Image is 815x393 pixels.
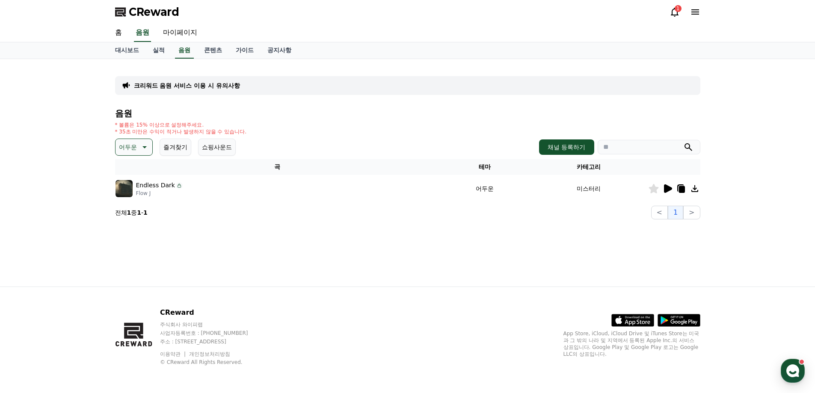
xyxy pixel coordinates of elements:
p: 전체 중 - [115,208,148,217]
button: 1 [668,206,683,219]
p: © CReward All Rights Reserved. [160,359,264,366]
a: CReward [115,5,179,19]
a: 개인정보처리방침 [189,351,230,357]
span: CReward [129,5,179,19]
div: 1 [675,5,682,12]
th: 테마 [440,159,530,175]
a: 대시보드 [108,42,146,59]
p: 어두운 [119,141,137,153]
p: 주소 : [STREET_ADDRESS] [160,338,264,345]
p: App Store, iCloud, iCloud Drive 및 iTunes Store는 미국과 그 밖의 나라 및 지역에서 등록된 Apple Inc.의 서비스 상표입니다. Goo... [563,330,700,358]
a: 홈 [108,24,129,42]
button: < [651,206,668,219]
p: CReward [160,307,264,318]
a: 이용약관 [160,351,187,357]
td: 미스터리 [530,175,648,202]
a: 크리워드 음원 서비스 이용 시 유의사항 [134,81,240,90]
td: 어두운 [440,175,530,202]
a: 음원 [175,42,194,59]
p: 주식회사 와이피랩 [160,321,264,328]
th: 곡 [115,159,440,175]
button: > [683,206,700,219]
button: 어두운 [115,139,153,156]
p: * 35초 미만은 수익이 적거나 발생하지 않을 수 있습니다. [115,128,247,135]
strong: 1 [137,209,141,216]
p: * 볼륨은 15% 이상으로 설정해주세요. [115,121,247,128]
strong: 1 [127,209,131,216]
button: 채널 등록하기 [539,139,594,155]
a: 실적 [146,42,172,59]
a: 음원 [134,24,151,42]
a: 1 [670,7,680,17]
h4: 음원 [115,109,700,118]
a: 공지사항 [261,42,298,59]
button: 즐겨찾기 [160,139,191,156]
a: 마이페이지 [156,24,204,42]
strong: 1 [143,209,148,216]
a: 콘텐츠 [197,42,229,59]
th: 카테고리 [530,159,648,175]
img: music [116,180,133,197]
p: Endless Dark [136,181,175,190]
p: Flow J [136,190,183,197]
button: 쇼핑사운드 [198,139,236,156]
p: 사업자등록번호 : [PHONE_NUMBER] [160,330,264,337]
a: 가이드 [229,42,261,59]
